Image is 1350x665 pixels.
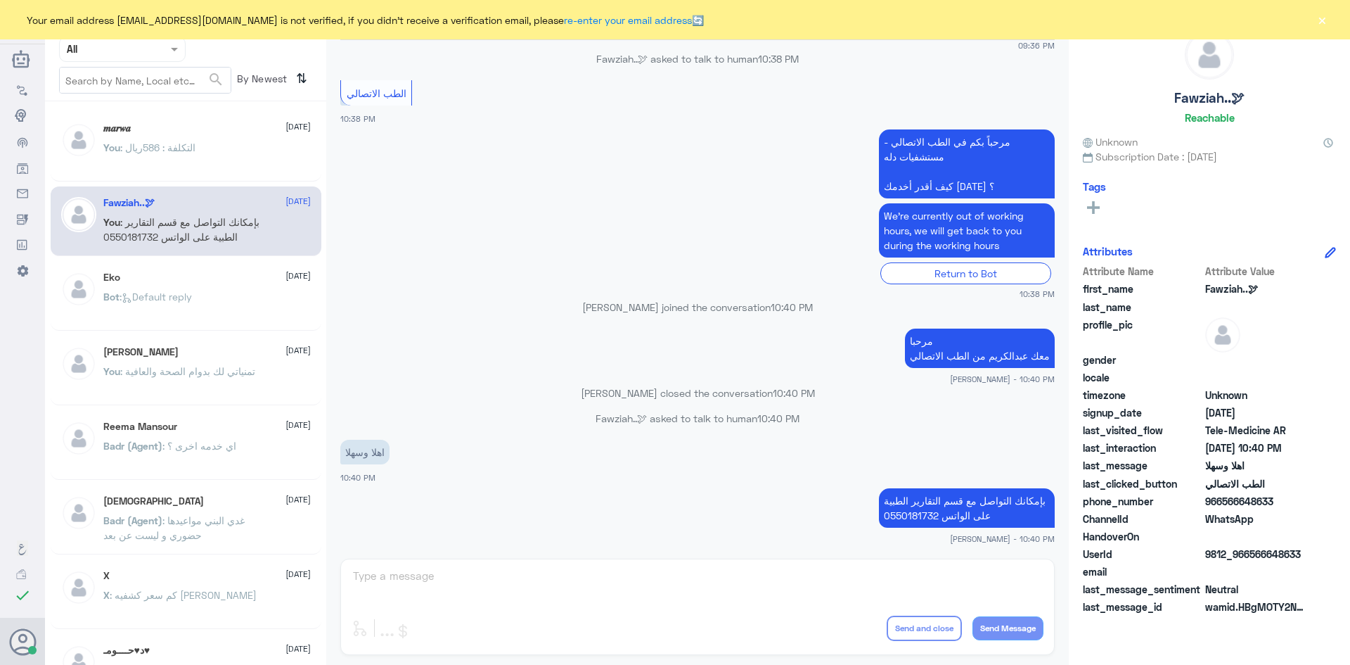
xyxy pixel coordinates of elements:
[61,272,96,307] img: defaultAdmin.png
[1083,512,1202,526] span: ChannelId
[347,87,406,99] span: الطب الاتصالي
[120,291,192,303] span: : Default reply
[61,346,96,381] img: defaultAdmin.png
[103,421,177,433] h5: Reema Mansour
[110,589,257,601] span: : كم سعر كشفيه [PERSON_NAME]
[879,488,1055,528] p: 28/8/2025, 10:40 PM
[285,419,311,431] span: [DATE]
[1083,388,1202,403] span: timezone
[1205,564,1307,579] span: null
[103,291,120,303] span: Bot
[285,270,311,282] span: [DATE]
[1185,111,1235,124] h6: Reachable
[879,203,1055,258] p: 28/8/2025, 10:38 PM
[120,141,195,153] span: : التكلفة : 586ريال
[60,68,231,93] input: Search by Name, Local etc…
[296,67,307,90] i: ⇅
[773,387,815,399] span: 10:40 PM
[1083,600,1202,614] span: last_message_id
[1315,13,1329,27] button: ×
[340,473,375,482] span: 10:40 PM
[61,122,96,158] img: defaultAdmin.png
[103,141,120,153] span: You
[340,440,390,464] p: 28/8/2025, 10:40 PM
[162,440,236,452] span: : اي خدمه اخرى ؟
[1205,600,1307,614] span: wamid.HBgMOTY2NTY2NjQ4NjMzFQIAEhgUM0EyRkQ1NTVBMUEzMTE0RkY5MjIA
[103,216,259,243] span: : بإمكانك التواصل مع قسم التقارير الطبية على الواتس 0550181732
[285,120,311,133] span: [DATE]
[1205,405,1307,420] span: 2025-08-28T18:19:42.656Z
[950,533,1055,545] span: [PERSON_NAME] - 10:40 PM
[103,216,120,228] span: You
[207,71,224,88] span: search
[1205,388,1307,403] span: Unknown
[1083,180,1106,193] h6: Tags
[1205,281,1307,296] span: Fawziah..🕊
[1205,317,1240,353] img: defaultAdmin.png
[103,197,155,209] h5: Fawziah..🕊
[231,67,290,95] span: By Newest
[1174,90,1245,106] h5: Fawziah..🕊
[1083,405,1202,420] span: signup_date
[340,411,1055,426] p: Fawziah..🕊 asked to talk to human
[14,587,31,604] i: check
[103,122,131,134] h5: 𝒎𝒂𝒓𝒘𝒂
[972,616,1043,640] button: Send Message
[1083,423,1202,438] span: last_visited_flow
[1020,288,1055,300] span: 10:38 PM
[1083,134,1138,149] span: Unknown
[103,570,110,582] h5: X
[950,373,1055,385] span: [PERSON_NAME] - 10:40 PM
[1205,547,1307,562] span: 9812_966566648633
[120,365,255,377] span: : تمنياتي لك بدوام الصحة والعافية
[1083,494,1202,509] span: phone_number
[1205,476,1307,491] span: الطب الاتصالي
[61,495,96,531] img: defaultAdmin.png
[1205,529,1307,544] span: null
[757,412,799,424] span: 10:40 PM
[340,51,1055,66] p: Fawziah..🕊 asked to talk to human
[1205,494,1307,509] span: 966566648633
[1083,529,1202,544] span: HandoverOn
[103,272,120,284] h5: Eko
[1083,564,1202,579] span: email
[758,53,799,65] span: 10:38 PM
[285,642,311,655] span: [DATE]
[1083,245,1133,258] h6: Attributes
[1018,39,1055,51] span: 09:36 PM
[285,344,311,357] span: [DATE]
[61,197,96,232] img: defaultAdmin.png
[1205,441,1307,455] span: 2025-08-28T19:40:43.812Z
[1205,264,1307,279] span: Attribute Value
[771,301,813,313] span: 10:40 PM
[1083,441,1202,455] span: last_interaction
[1205,353,1307,367] span: null
[1083,547,1202,562] span: UserId
[340,300,1055,315] p: [PERSON_NAME] joined the conversation
[340,114,375,123] span: 10:38 PM
[103,589,110,601] span: X
[207,68,224,91] button: search
[1205,512,1307,526] span: 2
[1205,370,1307,385] span: null
[103,346,179,358] h5: Mohammed ALRASHED
[103,514,162,526] span: Badr (Agent)
[1083,149,1336,164] span: Subscription Date : [DATE]
[1205,582,1307,597] span: 0
[61,421,96,456] img: defaultAdmin.png
[285,568,311,581] span: [DATE]
[285,195,311,208] span: [DATE]
[1083,281,1202,296] span: first_name
[103,495,204,507] h5: سبحان الله
[879,129,1055,198] p: 28/8/2025, 10:38 PM
[887,616,962,641] button: Send and close
[1083,582,1202,597] span: last_message_sentiment
[880,262,1051,284] div: Return to Bot
[1083,300,1202,315] span: last_name
[1083,370,1202,385] span: locale
[27,13,704,27] span: Your email address [EMAIL_ADDRESS][DOMAIN_NAME] is not verified, if you didn't receive a verifica...
[1205,458,1307,473] span: اهلا وسهلا
[564,14,692,26] a: re-enter your email address
[103,365,120,377] span: You
[61,570,96,605] img: defaultAdmin.png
